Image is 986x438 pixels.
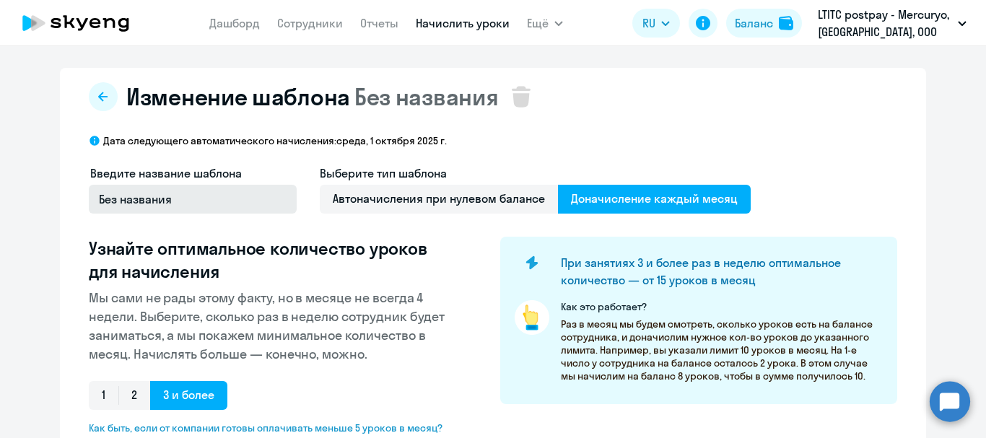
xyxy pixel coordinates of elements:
span: 3 и более [150,381,227,410]
a: Начислить уроки [416,16,510,30]
span: Введите название шаблона [90,166,242,180]
p: LTITC postpay - Mercuryo, [GEOGRAPHIC_DATA], ООО [818,6,952,40]
span: Доначисление каждый месяц [558,185,751,214]
button: LTITC postpay - Mercuryo, [GEOGRAPHIC_DATA], ООО [811,6,974,40]
button: Ещё [527,9,563,38]
h3: Узнайте оптимальное количество уроков для начисления [89,237,454,283]
span: Как быть, если от компании готовы оплачивать меньше 5 уроков в месяц? [89,421,454,434]
a: Дашборд [209,16,260,30]
p: Мы сами не рады этому факту, но в месяце не всегда 4 недели. Выберите, сколько раз в неделю сотру... [89,289,454,364]
div: Баланс [735,14,773,32]
button: RU [632,9,680,38]
p: Как это работает? [561,300,883,313]
span: 2 [118,381,150,410]
a: Отчеты [360,16,398,30]
img: pointer-circle [515,300,549,335]
span: Без названия [354,82,498,111]
input: Без названия [89,185,297,214]
h4: Выберите тип шаблона [320,165,751,182]
span: 1 [89,381,118,410]
a: Сотрудники [277,16,343,30]
p: Дата следующего автоматического начисления: среда, 1 октября 2025 г. [103,134,447,147]
img: balance [779,16,793,30]
span: Ещё [527,14,549,32]
p: Раз в месяц мы будем смотреть, сколько уроков есть на балансе сотрудника, и доначислим нужное кол... [561,317,883,382]
h4: При занятиях 3 и более раз в неделю оптимальное количество — от 15 уроков в месяц [561,254,873,289]
span: Изменение шаблона [126,82,350,111]
span: Автоначисления при нулевом балансе [320,185,558,214]
span: RU [642,14,655,32]
button: Балансbalance [726,9,802,38]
